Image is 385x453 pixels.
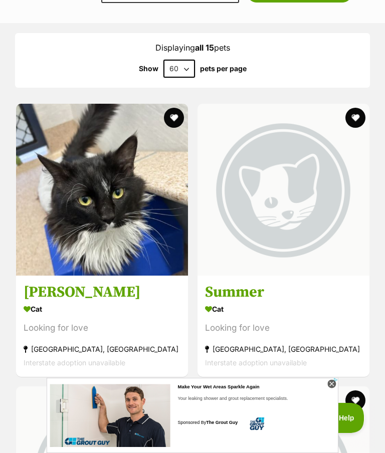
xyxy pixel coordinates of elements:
[205,302,362,316] div: Cat
[195,43,214,53] strong: all 15
[266,70,318,89] b: The Grout Guy
[312,403,365,433] iframe: Help Scout Beacon - Open
[24,358,125,367] span: Interstate adoption unavailable
[345,390,365,410] button: favourite
[155,43,230,53] span: Displaying pets
[200,65,247,73] label: pets per page
[164,108,184,128] button: favourite
[205,342,362,356] div: [GEOGRAPHIC_DATA], [GEOGRAPHIC_DATA]
[24,302,180,316] div: Cat
[139,65,158,73] span: Show
[24,342,180,356] div: [GEOGRAPHIC_DATA], [GEOGRAPHIC_DATA]
[16,104,188,276] img: Bob
[205,283,362,302] h3: Summer
[198,275,369,377] a: Summer Cat Looking for love [GEOGRAPHIC_DATA], [GEOGRAPHIC_DATA] Interstate adoption unavailable ...
[205,358,307,367] span: Interstate adoption unavailable
[10,403,375,448] iframe: Advertisement
[16,275,188,377] a: [PERSON_NAME] Cat Looking for love [GEOGRAPHIC_DATA], [GEOGRAPHIC_DATA] Interstate adoption unava...
[24,321,180,335] div: Looking for love
[205,321,362,335] div: Looking for love
[24,283,180,302] h3: [PERSON_NAME]
[345,108,365,128] button: favourite
[198,104,369,276] img: Summer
